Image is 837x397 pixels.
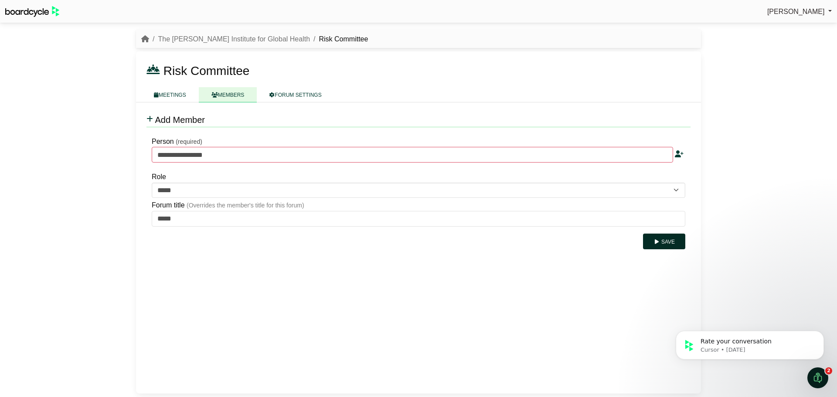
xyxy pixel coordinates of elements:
[663,312,837,373] iframe: Intercom notifications message
[767,6,832,17] a: [PERSON_NAME]
[5,6,59,17] img: BoardcycleBlackGreen-aaafeed430059cb809a45853b8cf6d952af9d84e6e89e1f1685b34bfd5cb7d64.svg
[163,64,250,78] span: Risk Committee
[141,34,368,45] nav: breadcrumb
[825,367,832,374] span: 2
[187,202,304,209] small: (Overrides the member's title for this forum)
[152,136,174,147] label: Person
[199,87,257,102] a: MEMBERS
[675,149,684,160] div: Add a new person
[141,87,199,102] a: MEETINGS
[310,34,368,45] li: Risk Committee
[176,138,202,145] small: (required)
[643,234,685,249] button: Save
[767,8,825,15] span: [PERSON_NAME]
[257,87,334,102] a: FORUM SETTINGS
[152,171,166,183] label: Role
[807,367,828,388] iframe: Intercom live chat
[152,200,185,211] label: Forum title
[158,35,310,43] a: The [PERSON_NAME] Institute for Global Health
[155,115,205,125] span: Add Member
